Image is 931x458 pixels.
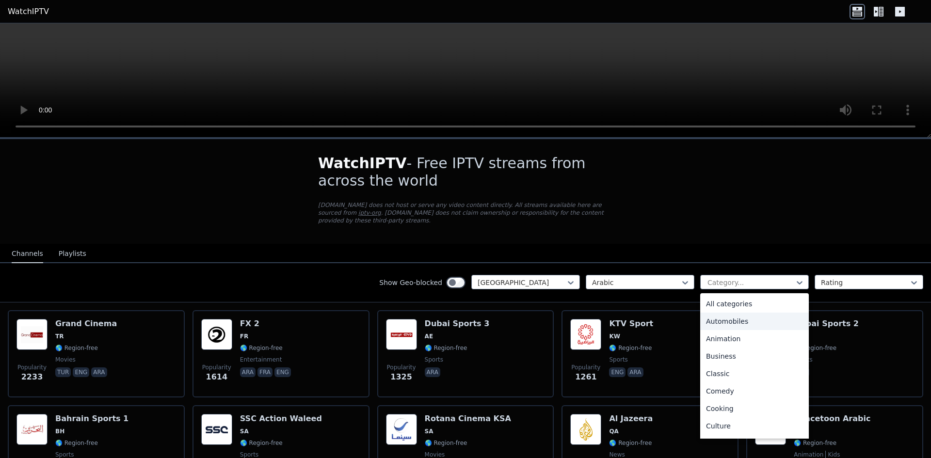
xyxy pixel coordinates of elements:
span: BH [55,427,64,435]
button: Playlists [59,245,86,263]
span: 🌎 Region-free [55,439,98,447]
p: ara [627,367,643,377]
img: Bahrain Sports 1 [16,414,48,445]
span: FR [240,332,248,340]
button: Channels [12,245,43,263]
div: Comedy [700,382,809,400]
p: eng [73,367,89,377]
div: Automobiles [700,313,809,330]
span: KW [609,332,620,340]
img: Rotana Cinema KSA [386,414,417,445]
span: sports [609,356,627,363]
img: Al Jazeera [570,414,601,445]
span: 1325 [390,371,412,383]
h6: Dubai Sports 2 [794,319,859,329]
p: ara [425,367,440,377]
h6: Al Jazeera [609,414,653,424]
h6: Bahrain Sports 1 [55,414,128,424]
span: 🌎 Region-free [55,344,98,352]
div: Culture [700,417,809,435]
span: Popularity [387,363,416,371]
span: 1261 [575,371,597,383]
h6: Rotana Cinema KSA [425,414,511,424]
div: Documentary [700,435,809,452]
h6: Spacetoon Arabic [794,414,870,424]
span: Popularity [17,363,47,371]
p: ara [91,367,107,377]
a: WatchIPTV [8,6,49,17]
span: 2233 [21,371,43,383]
p: eng [274,367,291,377]
div: All categories [700,295,809,313]
span: 🌎 Region-free [425,344,467,352]
span: Popularity [202,363,231,371]
span: entertainment [240,356,282,363]
div: Classic [700,365,809,382]
span: AE [425,332,433,340]
span: 🌎 Region-free [609,344,652,352]
a: iptv-org [358,209,381,216]
img: FX 2 [201,319,232,350]
h6: KTV Sport [609,319,653,329]
img: Grand Cinema [16,319,48,350]
span: WatchIPTV [318,155,407,172]
span: SA [240,427,249,435]
span: 🌎 Region-free [609,439,652,447]
div: Cooking [700,400,809,417]
span: 1614 [206,371,228,383]
span: 🌎 Region-free [240,439,283,447]
span: sports [425,356,443,363]
h6: Dubai Sports 3 [425,319,490,329]
span: SA [425,427,433,435]
p: fra [257,367,273,377]
p: tur [55,367,71,377]
span: 🌎 Region-free [794,439,836,447]
h6: Grand Cinema [55,319,117,329]
span: movies [55,356,76,363]
img: KTV Sport [570,319,601,350]
h6: FX 2 [240,319,293,329]
span: 🌎 Region-free [240,344,283,352]
p: ara [240,367,256,377]
label: Show Geo-blocked [379,278,442,287]
img: Dubai Sports 3 [386,319,417,350]
p: [DOMAIN_NAME] does not host or serve any video content directly. All streams available here are s... [318,201,613,224]
span: TR [55,332,64,340]
h1: - Free IPTV streams from across the world [318,155,613,190]
p: eng [609,367,626,377]
img: SSC Action Waleed [201,414,232,445]
span: Popularity [571,363,600,371]
span: 🌎 Region-free [425,439,467,447]
h6: SSC Action Waleed [240,414,322,424]
div: Business [700,347,809,365]
span: QA [609,427,619,435]
span: 🌎 Region-free [794,344,836,352]
div: Animation [700,330,809,347]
